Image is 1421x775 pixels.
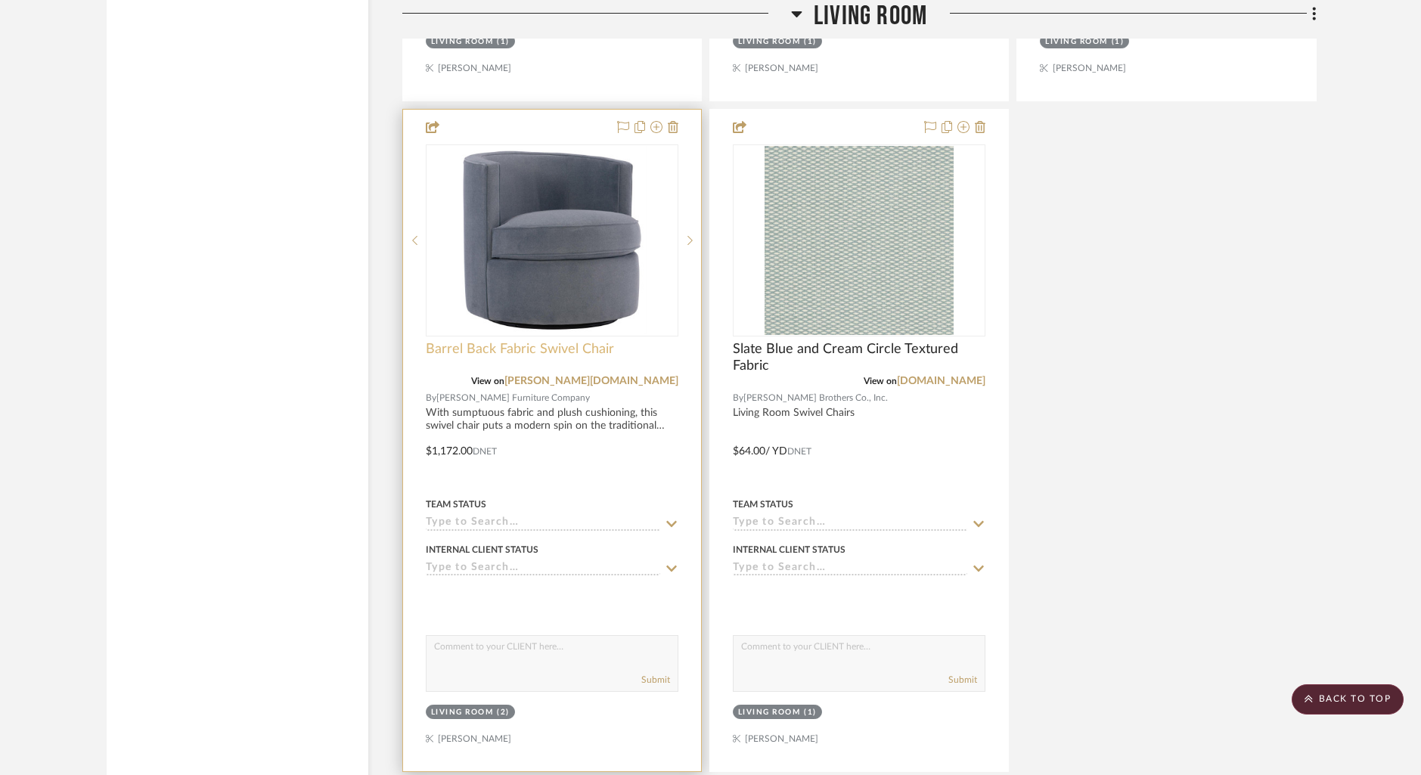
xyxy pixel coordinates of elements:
div: Internal Client Status [733,543,845,556]
button: Submit [948,673,977,687]
div: Living Room [738,36,801,48]
div: Living Room [431,707,494,718]
input: Type to Search… [426,516,660,531]
span: Slate Blue and Cream Circle Textured Fabric [733,341,985,374]
input: Type to Search… [426,562,660,576]
div: Team Status [426,498,486,511]
span: View on [864,377,897,386]
div: (1) [804,36,817,48]
span: By [733,391,743,405]
button: Submit [641,673,670,687]
span: By [426,391,436,405]
div: (1) [1112,36,1125,48]
div: Living Room [738,707,801,718]
div: Internal Client Status [426,543,538,556]
span: [PERSON_NAME] Furniture Company [436,391,590,405]
div: (2) [497,707,510,718]
div: (1) [804,707,817,718]
div: Team Status [733,498,793,511]
span: View on [471,377,504,386]
span: [PERSON_NAME] Brothers Co., Inc. [743,391,888,405]
img: Slate Blue and Cream Circle Textured Fabric [765,146,954,335]
img: Barrel Back Fabric Swivel Chair [458,146,647,335]
a: [DOMAIN_NAME] [897,376,985,386]
div: (1) [497,36,510,48]
span: Barrel Back Fabric Swivel Chair [426,341,614,358]
input: Type to Search… [733,516,967,531]
div: Living Room [431,36,494,48]
a: [PERSON_NAME][DOMAIN_NAME] [504,376,678,386]
div: Living Room [1045,36,1108,48]
input: Type to Search… [733,562,967,576]
scroll-to-top-button: BACK TO TOP [1292,684,1404,715]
